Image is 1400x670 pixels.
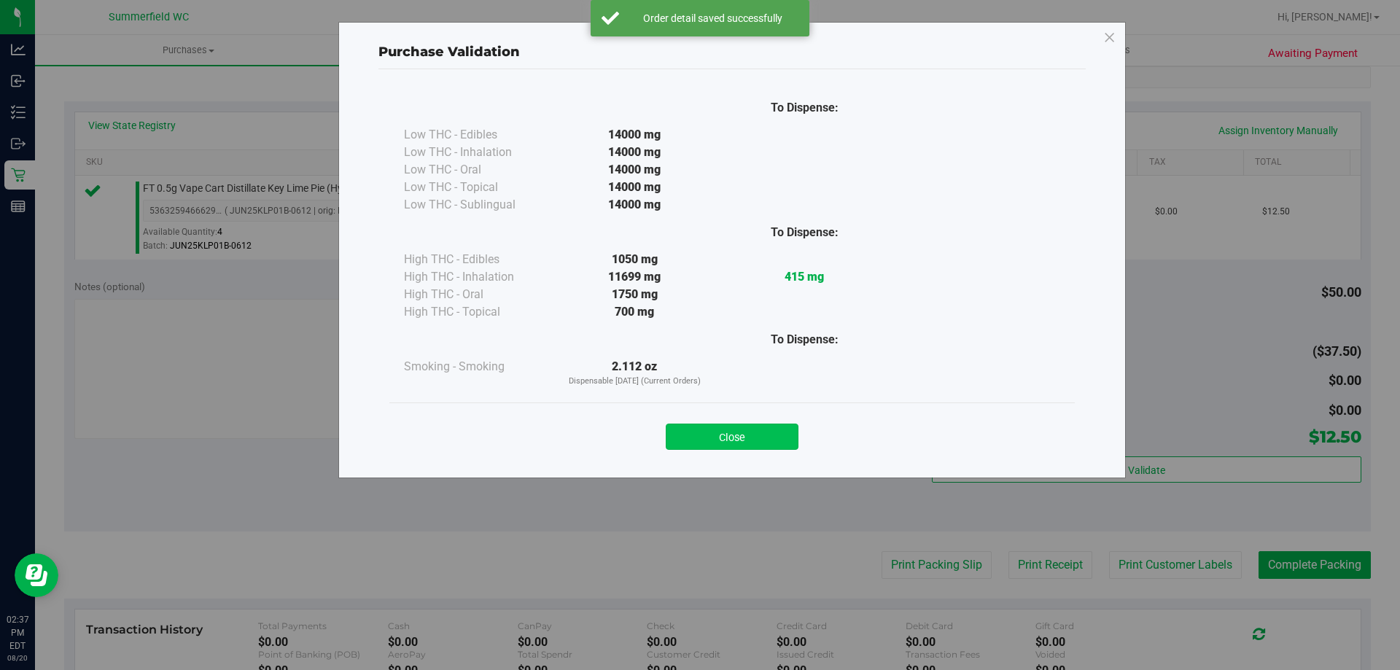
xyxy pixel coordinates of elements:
[666,424,798,450] button: Close
[404,161,550,179] div: Low THC - Oral
[550,303,720,321] div: 700 mg
[15,553,58,597] iframe: Resource center
[550,144,720,161] div: 14000 mg
[404,179,550,196] div: Low THC - Topical
[550,179,720,196] div: 14000 mg
[550,196,720,214] div: 14000 mg
[404,286,550,303] div: High THC - Oral
[404,196,550,214] div: Low THC - Sublingual
[550,375,720,388] p: Dispensable [DATE] (Current Orders)
[404,126,550,144] div: Low THC - Edibles
[550,251,720,268] div: 1050 mg
[550,286,720,303] div: 1750 mg
[720,331,890,348] div: To Dispense:
[550,161,720,179] div: 14000 mg
[404,268,550,286] div: High THC - Inhalation
[550,358,720,388] div: 2.112 oz
[720,99,890,117] div: To Dispense:
[550,126,720,144] div: 14000 mg
[550,268,720,286] div: 11699 mg
[720,224,890,241] div: To Dispense:
[404,303,550,321] div: High THC - Topical
[378,44,520,60] span: Purchase Validation
[404,358,550,375] div: Smoking - Smoking
[785,270,824,284] strong: 415 mg
[404,144,550,161] div: Low THC - Inhalation
[627,11,798,26] div: Order detail saved successfully
[404,251,550,268] div: High THC - Edibles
